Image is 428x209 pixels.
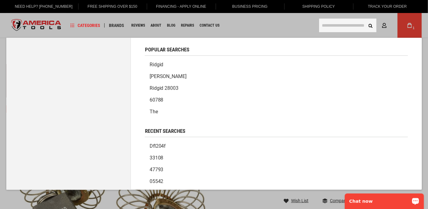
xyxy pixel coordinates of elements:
[145,82,408,94] a: Ridgid 28003
[145,176,408,187] a: 05542
[145,152,408,164] a: 33108
[145,59,408,71] a: Ridgid
[145,94,408,106] a: 60788
[106,21,127,30] a: Brands
[341,189,428,209] iframe: LiveChat chat widget
[145,128,186,134] span: Recent Searches
[365,20,376,31] button: Search
[68,21,103,30] a: Categories
[145,71,408,82] a: [PERSON_NAME]
[145,164,408,176] a: 47793
[145,106,408,118] a: The
[70,23,100,28] span: Categories
[145,140,408,152] a: dfl204f
[109,23,124,28] span: Brands
[145,47,190,52] span: Popular Searches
